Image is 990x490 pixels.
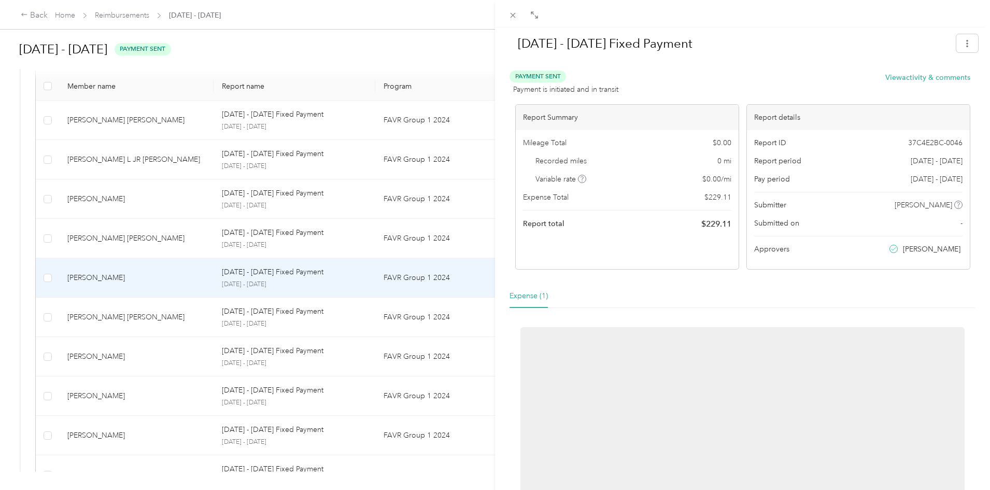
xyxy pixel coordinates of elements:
[754,200,786,211] span: Submitter
[908,137,963,148] span: 37C4E2BC-0046
[754,244,789,255] span: Approvers
[702,174,731,185] span: $ 0.00 / mi
[911,156,963,166] span: [DATE] - [DATE]
[754,156,801,166] span: Report period
[713,137,731,148] span: $ 0.00
[932,432,990,490] iframe: Everlance-gr Chat Button Frame
[717,156,731,166] span: 0 mi
[535,156,587,166] span: Recorded miles
[535,174,586,185] span: Variable rate
[754,174,790,185] span: Pay period
[523,137,567,148] span: Mileage Total
[510,71,566,82] span: Payment Sent
[885,72,970,83] button: Viewactivity & comments
[911,174,963,185] span: [DATE] - [DATE]
[704,192,731,203] span: $ 229.11
[754,218,799,229] span: Submitted on
[516,105,739,130] div: Report Summary
[523,218,564,229] span: Report total
[510,290,548,302] div: Expense (1)
[513,84,618,95] span: Payment is initiated and in transit
[507,31,949,56] h1: Sep 14 - 27, 2025 Fixed Payment
[754,137,786,148] span: Report ID
[523,192,569,203] span: Expense Total
[960,218,963,229] span: -
[903,244,960,255] span: [PERSON_NAME]
[701,218,731,230] span: $ 229.11
[895,200,952,211] span: [PERSON_NAME]
[747,105,970,130] div: Report details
